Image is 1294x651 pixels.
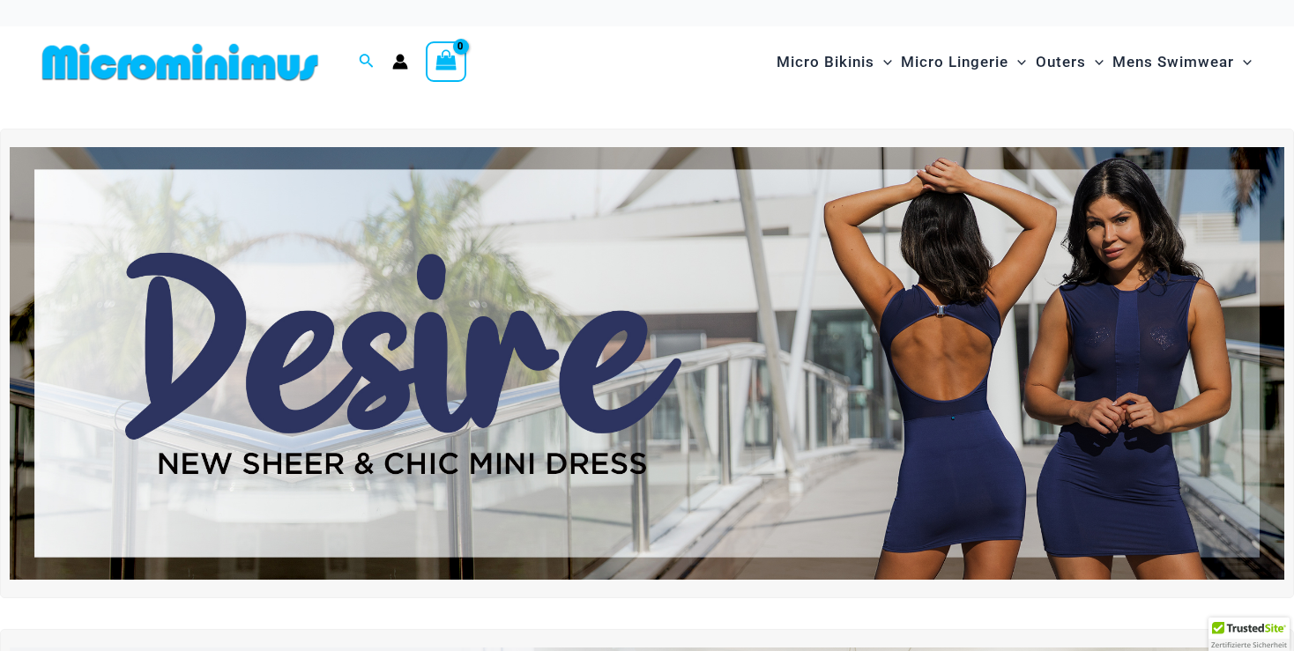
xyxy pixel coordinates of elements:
span: Outers [1036,40,1086,85]
img: Desire me Navy Dress [10,147,1284,580]
nav: Site Navigation [770,33,1259,92]
span: Mens Swimwear [1112,40,1234,85]
a: Micro BikinisMenu ToggleMenu Toggle [772,35,896,89]
a: Mens SwimwearMenu ToggleMenu Toggle [1108,35,1256,89]
a: Micro LingerieMenu ToggleMenu Toggle [896,35,1030,89]
span: Menu Toggle [1234,40,1252,85]
span: Menu Toggle [874,40,892,85]
span: Menu Toggle [1008,40,1026,85]
img: MM SHOP LOGO FLAT [35,42,325,82]
a: OutersMenu ToggleMenu Toggle [1031,35,1108,89]
span: Micro Bikinis [777,40,874,85]
a: View Shopping Cart, empty [426,41,466,82]
a: Account icon link [392,54,408,70]
a: Search icon link [359,51,375,73]
span: Menu Toggle [1086,40,1104,85]
span: Micro Lingerie [901,40,1008,85]
div: TrustedSite Certified [1208,618,1290,651]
